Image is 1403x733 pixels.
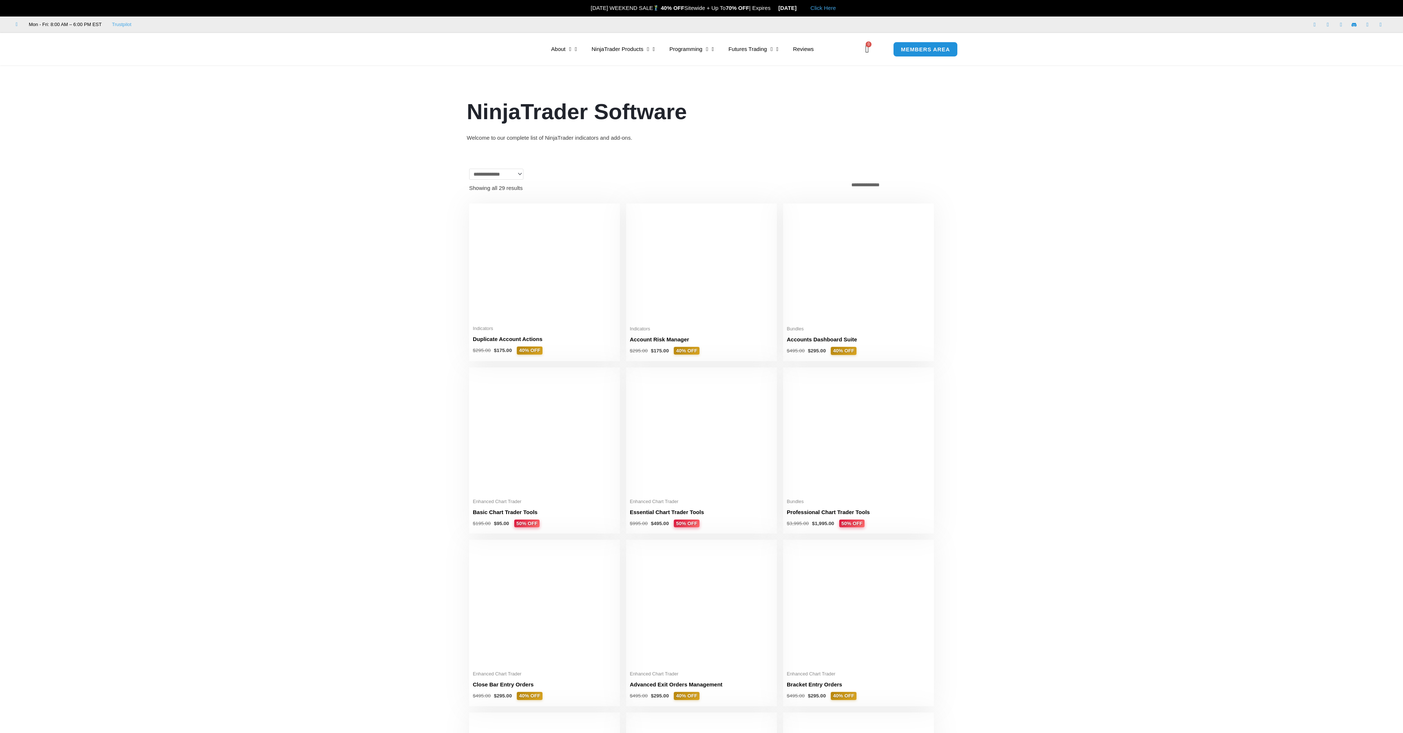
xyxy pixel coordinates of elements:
[787,207,930,322] img: Accounts Dashboard Suite
[674,520,699,528] span: 50% OFF
[787,671,930,677] span: Enhanced Chart Trader
[494,521,497,526] span: $
[866,41,872,47] span: 0
[469,185,523,191] p: Showing all 29 results
[787,371,930,494] img: ProfessionalToolsBundlePage
[473,348,476,353] span: $
[630,326,773,332] span: Indicators
[585,5,590,11] img: 🎉
[467,133,936,143] div: Welcome to our complete list of NinjaTrader indicators and add-ons.
[726,5,749,11] strong: 70% OFF
[653,5,659,11] img: 🏌️‍♂️
[473,543,616,667] img: CloseBarOrders
[847,180,934,190] select: Shop order
[544,41,584,58] a: About
[473,693,491,699] bdi: 495.00
[854,39,880,60] a: 0
[473,326,616,332] span: Indicators
[651,693,669,699] bdi: 295.00
[630,508,773,516] h2: Essential Chart Trader Tools
[630,543,773,667] img: AdvancedStopLossMgmt
[630,521,633,526] span: $
[787,681,930,688] h2: Bracket Entry Orders
[893,42,958,57] a: MEMBERS AREA
[651,348,669,353] bdi: 175.00
[494,521,509,526] bdi: 95.00
[786,41,821,58] a: Reviews
[473,508,616,520] a: Basic Chart Trader Tools
[630,499,773,505] span: Enhanced Chart Trader
[473,499,616,505] span: Enhanced Chart Trader
[831,347,856,355] span: 40% OFF
[661,5,684,11] strong: 40% OFF
[808,693,826,699] bdi: 295.00
[473,681,616,692] a: Close Bar Entry Orders
[473,335,616,343] h2: Duplicate Account Actions
[811,5,836,11] a: Click Here
[674,347,699,355] span: 40% OFF
[112,20,131,29] a: Trustpilot
[473,521,491,526] bdi: 195.00
[494,348,497,353] span: $
[787,693,790,699] span: $
[787,336,930,347] a: Accounts Dashboard Suite
[473,348,491,353] bdi: 295.00
[544,41,863,58] nav: Menu
[630,336,773,347] a: Account Risk Manager
[630,348,648,353] bdi: 295.00
[473,207,616,321] img: Duplicate Account Actions
[721,41,786,58] a: Futures Trading
[787,348,805,353] bdi: 495.00
[473,508,616,516] h2: Basic Chart Trader Tools
[674,692,699,700] span: 40% OFF
[494,693,512,699] bdi: 295.00
[651,521,654,526] span: $
[630,671,773,677] span: Enhanced Chart Trader
[630,693,633,699] span: $
[797,5,803,11] img: 🏭
[473,335,616,347] a: Duplicate Account Actions
[808,693,811,699] span: $
[630,693,648,699] bdi: 495.00
[630,521,648,526] bdi: 995.00
[787,521,790,526] span: $
[630,336,773,343] h2: Account Risk Manager
[662,41,721,58] a: Programming
[787,499,930,505] span: Bundles
[839,520,865,528] span: 50% OFF
[494,348,512,353] bdi: 175.00
[494,693,497,699] span: $
[787,693,805,699] bdi: 495.00
[778,5,803,11] strong: [DATE]
[787,326,930,332] span: Bundles
[630,348,633,353] span: $
[651,521,669,526] bdi: 495.00
[787,508,930,516] h2: Professional Chart Trader Tools
[583,5,778,11] span: [DATE] WEEKEND SALE Sitewide + Up To | Expires
[473,371,616,494] img: BasicTools
[787,681,930,692] a: Bracket Entry Orders
[467,96,936,127] h1: NinjaTrader Software
[584,41,662,58] a: NinjaTrader Products
[787,543,930,667] img: BracketEntryOrders
[473,693,476,699] span: $
[630,371,773,494] img: Essential Chart Trader Tools
[771,5,777,11] img: ⌛
[630,508,773,520] a: Essential Chart Trader Tools
[651,348,654,353] span: $
[808,348,811,353] span: $
[808,348,826,353] bdi: 295.00
[473,521,476,526] span: $
[901,47,950,52] span: MEMBERS AREA
[517,347,542,355] span: 40% OFF
[812,521,815,526] span: $
[787,521,809,526] bdi: 3,995.00
[787,508,930,520] a: Professional Chart Trader Tools
[787,336,930,343] h2: Accounts Dashboard Suite
[630,681,773,688] h2: Advanced Exit Orders Management
[473,681,616,688] h2: Close Bar Entry Orders
[27,20,102,29] span: Mon - Fri: 8:00 AM – 6:00 PM EST
[630,681,773,692] a: Advanced Exit Orders Management
[651,693,654,699] span: $
[812,521,834,526] bdi: 1,995.00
